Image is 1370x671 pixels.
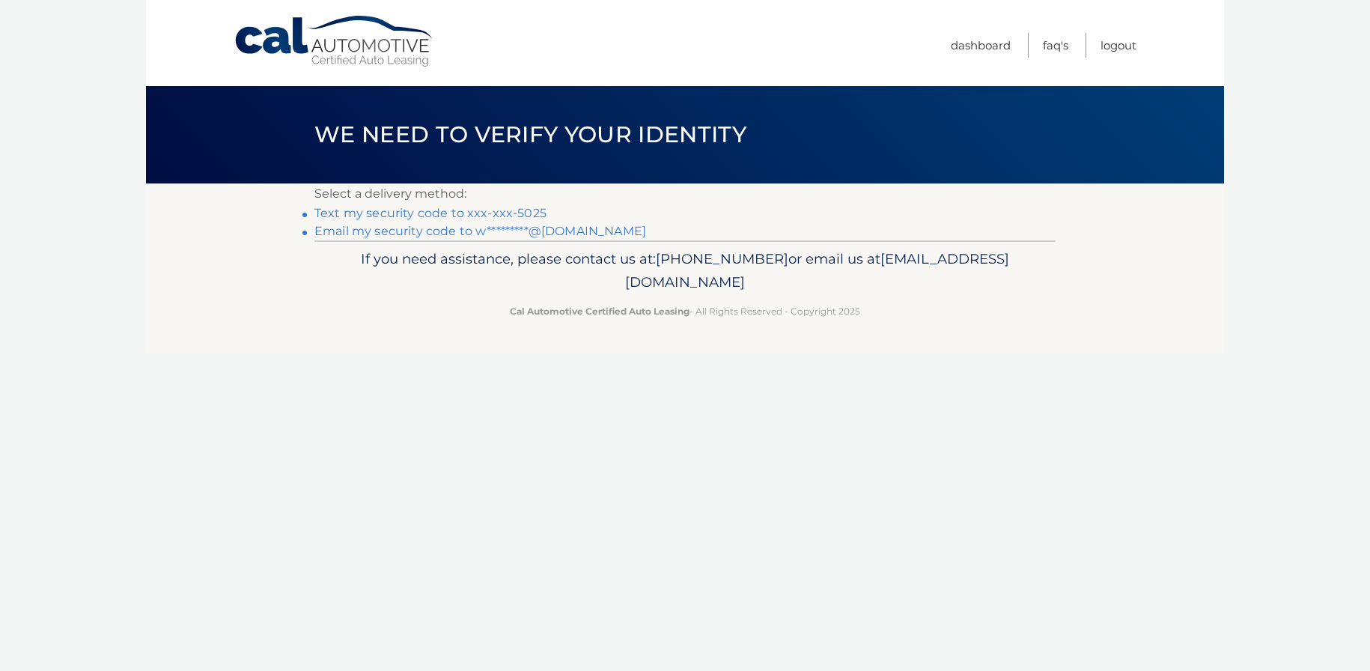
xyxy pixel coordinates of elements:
[314,121,746,148] span: We need to verify your identity
[314,206,547,220] a: Text my security code to xxx-xxx-5025
[656,250,788,267] span: [PHONE_NUMBER]
[1043,33,1068,58] a: FAQ's
[314,224,646,238] a: Email my security code to w*********@[DOMAIN_NAME]
[1100,33,1136,58] a: Logout
[324,303,1046,319] p: - All Rights Reserved - Copyright 2025
[314,183,1056,204] p: Select a delivery method:
[951,33,1011,58] a: Dashboard
[510,306,689,317] strong: Cal Automotive Certified Auto Leasing
[324,247,1046,295] p: If you need assistance, please contact us at: or email us at
[234,15,436,68] a: Cal Automotive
